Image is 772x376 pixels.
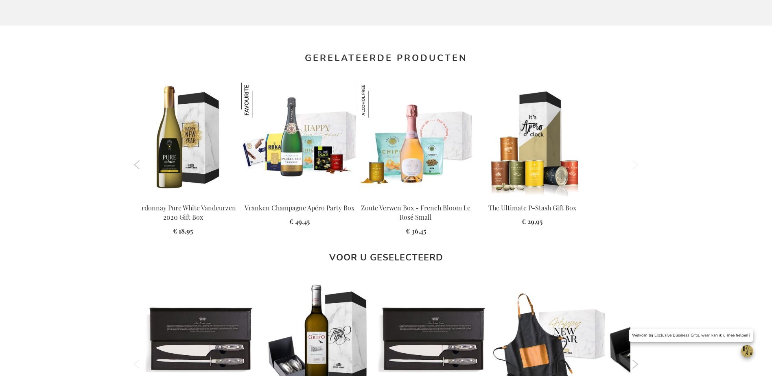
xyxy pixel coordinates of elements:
span: € 36,45 [406,227,426,235]
img: The Ultimate P-Stash Gift Box [474,83,590,197]
button: Previous [134,160,140,169]
a: The Ultimate P-Stash Gift Box [474,193,590,201]
a: Chardonnay Pure White Vandeurzen 2018 Gift Box [125,193,241,201]
button: Next [632,360,639,369]
a: Zoute Verwen Box - French Bloom Le Rosé Small [361,203,470,221]
span: € 29,95 [522,217,542,226]
img: Salty Treats Box - French Bloom Le Rose Small [358,83,474,197]
a: Vranken Champagne Apéro Party Box [245,203,354,212]
a: Chardonnay Pure White Vandeurzen 2020 Gift Box [130,203,236,221]
a: Salty Treats Box - French Bloom Le Rose Small Zoute Verwen Box - French Bloom Le Rosé Small [358,193,474,201]
span: € 49,45 [289,217,310,226]
span: € 18,95 [173,227,193,235]
button: Next [632,160,639,169]
strong: Voor u geselecteerd [329,251,443,264]
img: Vranken Champagne Apéro Party Box [241,83,276,118]
a: Vranken Champagne Apéro Party Box Vranken Champagne Apéro Party Box [241,193,358,201]
button: Previous [134,360,140,369]
img: Chardonnay Pure White Vandeurzen 2018 Gift Box [125,83,241,197]
img: Zoute Verwen Box - French Bloom Le Rosé Small [358,83,393,118]
a: The Ultimate P-Stash Gift Box [488,203,576,212]
img: Vranken Champagne Apéro Party Box [241,83,358,197]
strong: Gerelateerde producten [305,52,467,64]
